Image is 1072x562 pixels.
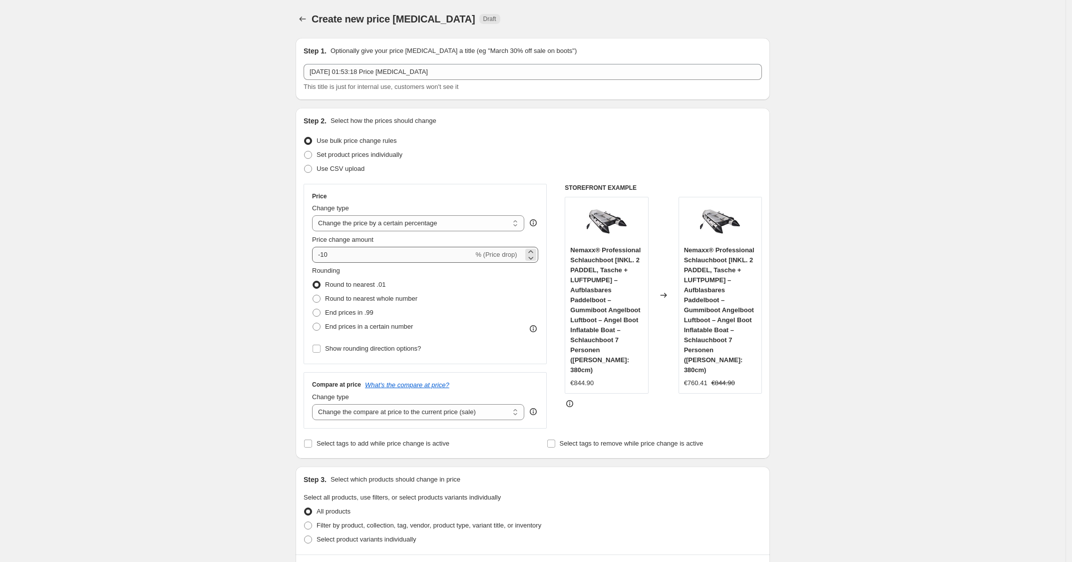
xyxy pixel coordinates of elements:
span: Rounding [312,267,340,274]
span: End prices in a certain number [325,323,413,330]
img: 71NhMGX1t_L_80x.jpg [587,202,627,242]
p: Optionally give your price [MEDICAL_DATA] a title (eg "March 30% off sale on boots") [331,46,577,56]
span: Round to nearest .01 [325,281,385,288]
span: Set product prices individually [317,151,402,158]
span: All products [317,508,351,515]
p: Select which products should change in price [331,475,460,485]
div: help [528,407,538,417]
span: Show rounding direction options? [325,345,421,352]
div: €760.41 [684,378,708,388]
div: €844.90 [570,378,594,388]
button: Price change jobs [296,12,310,26]
h2: Step 2. [304,116,327,126]
span: Create new price [MEDICAL_DATA] [312,13,475,24]
span: Change type [312,393,349,401]
span: Draft [483,15,496,23]
span: Change type [312,204,349,212]
span: Use bulk price change rules [317,137,396,144]
span: This title is just for internal use, customers won't see it [304,83,458,90]
span: Price change amount [312,236,373,243]
div: help [528,218,538,228]
span: Nemaxx® Professional Schlauchboot [INKL. 2 PADDEL, Tasche + LUFTPUMPE] – Aufblasbares Paddelboot ... [570,246,641,374]
h2: Step 3. [304,475,327,485]
span: Use CSV upload [317,165,364,172]
h2: Step 1. [304,46,327,56]
h3: Compare at price [312,381,361,389]
span: End prices in .99 [325,309,373,316]
button: What's the compare at price? [365,381,449,389]
span: Select all products, use filters, or select products variants individually [304,494,501,501]
span: Select product variants individually [317,536,416,543]
input: 30% off holiday sale [304,64,762,80]
span: Round to nearest whole number [325,295,417,302]
span: Filter by product, collection, tag, vendor, product type, variant title, or inventory [317,522,541,529]
img: 71NhMGX1t_L_80x.jpg [700,202,740,242]
h3: Price [312,192,327,200]
span: Select tags to add while price change is active [317,440,449,447]
input: -15 [312,247,473,263]
span: Select tags to remove while price change is active [560,440,704,447]
span: % (Price drop) [475,251,517,258]
span: Nemaxx® Professional Schlauchboot [INKL. 2 PADDEL, Tasche + LUFTPUMPE] – Aufblasbares Paddelboot ... [684,246,754,374]
strike: €844.90 [712,378,735,388]
p: Select how the prices should change [331,116,436,126]
h6: STOREFRONT EXAMPLE [565,184,762,192]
